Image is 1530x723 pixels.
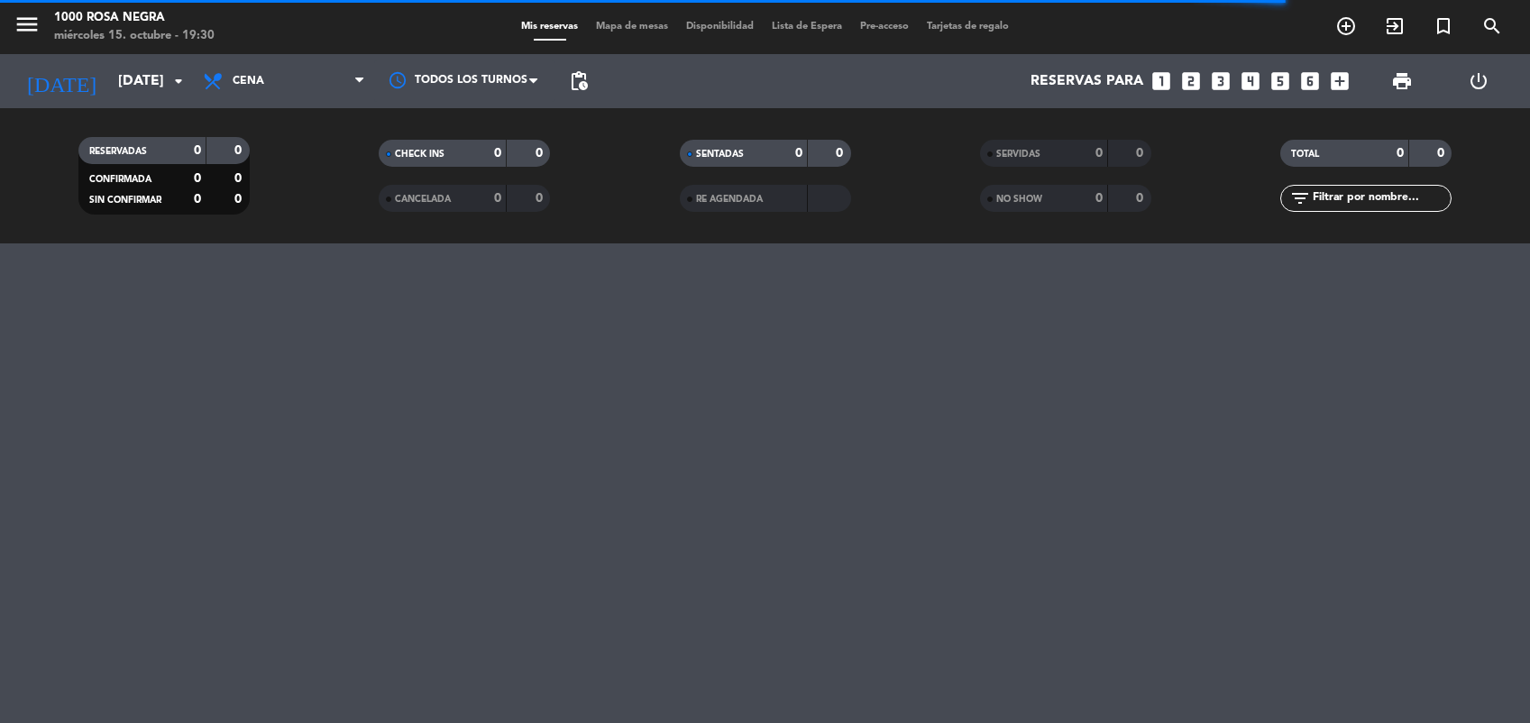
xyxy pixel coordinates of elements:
strong: 0 [1136,147,1147,160]
strong: 0 [1397,147,1404,160]
button: menu [14,11,41,44]
span: Mapa de mesas [587,22,677,32]
strong: 0 [494,147,501,160]
i: looks_5 [1269,69,1292,93]
div: miércoles 15. octubre - 19:30 [54,27,215,45]
span: Reservas para [1031,73,1143,90]
i: turned_in_not [1433,15,1454,37]
span: Cena [233,75,264,87]
i: looks_4 [1239,69,1262,93]
input: Filtrar por nombre... [1311,188,1451,208]
span: RESERVADAS [89,147,147,156]
strong: 0 [1136,192,1147,205]
i: looks_one [1150,69,1173,93]
i: filter_list [1289,188,1311,209]
span: CHECK INS [395,150,444,159]
span: CANCELADA [395,195,451,204]
span: Mis reservas [512,22,587,32]
strong: 0 [194,193,201,206]
i: looks_two [1179,69,1203,93]
i: add_circle_outline [1335,15,1357,37]
div: 1000 Rosa Negra [54,9,215,27]
strong: 0 [795,147,802,160]
strong: 0 [1437,147,1448,160]
strong: 0 [234,193,245,206]
span: RE AGENDADA [696,195,763,204]
i: looks_3 [1209,69,1232,93]
i: [DATE] [14,61,109,101]
i: arrow_drop_down [168,70,189,92]
strong: 0 [234,144,245,157]
strong: 0 [536,192,546,205]
strong: 0 [1095,192,1103,205]
span: Pre-acceso [851,22,918,32]
strong: 0 [194,144,201,157]
span: NO SHOW [996,195,1042,204]
i: search [1481,15,1503,37]
span: SENTADAS [696,150,744,159]
i: looks_6 [1298,69,1322,93]
span: Disponibilidad [677,22,763,32]
span: pending_actions [568,70,590,92]
i: exit_to_app [1384,15,1406,37]
i: add_box [1328,69,1351,93]
span: print [1391,70,1413,92]
strong: 0 [494,192,501,205]
strong: 0 [234,172,245,185]
span: TOTAL [1291,150,1319,159]
strong: 0 [1095,147,1103,160]
strong: 0 [536,147,546,160]
span: Tarjetas de regalo [918,22,1018,32]
span: SIN CONFIRMAR [89,196,161,205]
span: SERVIDAS [996,150,1040,159]
span: Lista de Espera [763,22,851,32]
strong: 0 [194,172,201,185]
div: LOG OUT [1441,54,1516,108]
i: power_settings_new [1468,70,1489,92]
i: menu [14,11,41,38]
strong: 0 [836,147,847,160]
span: CONFIRMADA [89,175,151,184]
